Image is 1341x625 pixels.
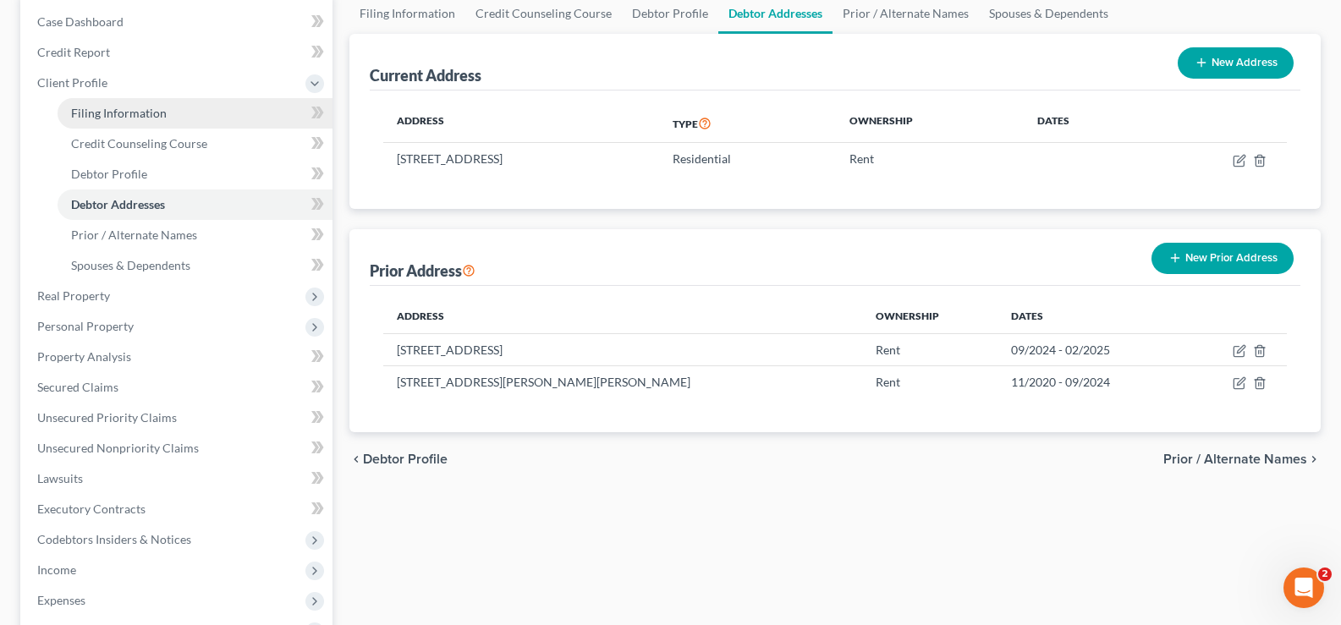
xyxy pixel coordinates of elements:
span: Unsecured Priority Claims [37,410,177,425]
span: Prior / Alternate Names [71,228,197,242]
td: Rent [836,143,1024,175]
td: [STREET_ADDRESS] [383,333,862,365]
a: Credit Report [24,37,333,68]
th: Dates [1024,104,1146,143]
span: Unsecured Nonpriority Claims [37,441,199,455]
i: chevron_right [1307,452,1321,466]
span: Client Profile [37,75,107,90]
span: Prior / Alternate Names [1163,452,1307,466]
span: Secured Claims [37,380,118,394]
span: Credit Report [37,45,110,59]
td: Rent [862,333,998,365]
a: Case Dashboard [24,7,333,37]
td: Rent [862,366,998,398]
span: Debtor Profile [71,167,147,181]
span: Debtor Profile [363,452,448,466]
th: Ownership [862,299,998,333]
th: Dates [998,299,1186,333]
th: Address [383,299,862,333]
a: Filing Information [58,98,333,129]
th: Address [383,104,659,143]
button: Prior / Alternate Names chevron_right [1163,452,1321,466]
span: Spouses & Dependents [71,258,190,272]
span: Real Property [37,288,110,303]
span: Expenses [37,593,85,607]
span: Property Analysis [37,349,131,364]
a: Prior / Alternate Names [58,220,333,250]
a: Spouses & Dependents [58,250,333,281]
td: 09/2024 - 02/2025 [998,333,1186,365]
a: Executory Contracts [24,494,333,524]
span: 2 [1318,567,1332,581]
div: Current Address [370,65,481,85]
a: Debtor Profile [58,159,333,189]
a: Unsecured Priority Claims [24,403,333,433]
th: Ownership [836,104,1024,143]
a: Secured Claims [24,372,333,403]
button: New Prior Address [1151,243,1294,274]
button: chevron_left Debtor Profile [349,452,448,466]
button: New Address [1178,47,1294,79]
span: Income [37,562,76,577]
span: Filing Information [71,106,167,120]
a: Debtor Addresses [58,189,333,220]
span: Debtor Addresses [71,197,165,211]
iframe: Intercom live chat [1283,567,1324,608]
th: Type [659,104,836,143]
a: Property Analysis [24,342,333,372]
a: Lawsuits [24,463,333,494]
a: Credit Counseling Course [58,129,333,159]
td: Residential [659,143,836,175]
span: Codebtors Insiders & Notices [37,532,191,546]
a: Unsecured Nonpriority Claims [24,433,333,463]
span: Lawsuits [37,471,83,485]
i: chevron_left [349,452,363,466]
span: Executory Contracts [37,502,146,516]
td: [STREET_ADDRESS][PERSON_NAME][PERSON_NAME] [383,366,862,398]
td: 11/2020 - 09/2024 [998,366,1186,398]
div: Prior Address [370,260,475,281]
span: Credit Counseling Course [71,136,207,151]
span: Case Dashboard [37,14,124,29]
td: [STREET_ADDRESS] [383,143,659,175]
span: Personal Property [37,319,134,333]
